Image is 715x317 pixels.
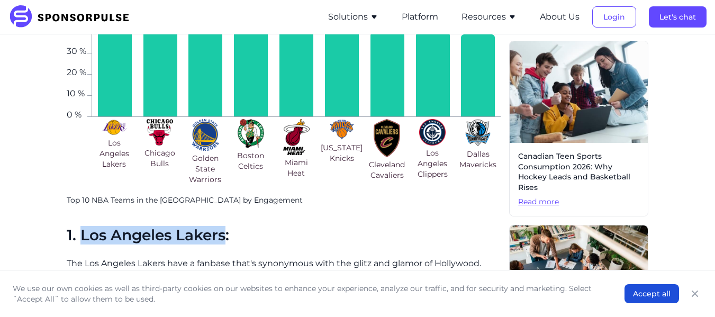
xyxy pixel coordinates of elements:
[540,12,580,22] a: About Us
[13,283,603,304] p: We use our own cookies as well as third-party cookies on our websites to enhance your experience,...
[625,284,679,303] button: Accept all
[67,89,87,96] span: 10 %
[366,159,408,180] span: Cleveland Cavaliers
[592,12,636,22] a: Login
[67,227,501,244] h2: 1. Los Angeles Lakers:
[510,41,648,143] img: Getty images courtesy of Unsplash
[230,150,271,171] span: Boston Celtics
[412,148,453,179] span: Los Angeles Clippers
[328,11,378,23] button: Solutions
[509,41,648,216] a: Canadian Teen Sports Consumption 2026: Why Hockey Leads and Basketball RisesRead more
[402,11,438,23] button: Platform
[662,266,715,317] iframe: Chat Widget
[185,153,226,185] span: Golden State Warriors
[402,12,438,22] a: Platform
[67,47,87,53] span: 30 %
[139,148,180,169] span: Chicago Bulls
[518,197,639,207] span: Read more
[67,195,501,206] p: Top 10 NBA Teams in the [GEOGRAPHIC_DATA] by Engagement
[461,11,517,23] button: Resources
[276,157,317,178] span: Miami Heat
[67,68,87,75] span: 20 %
[457,149,499,170] span: Dallas Mavericks
[321,142,363,164] span: [US_STATE] Knicks
[649,6,707,28] button: Let's chat
[592,6,636,28] button: Login
[540,11,580,23] button: About Us
[518,151,639,193] span: Canadian Teen Sports Consumption 2026: Why Hockey Leads and Basketball Rises
[67,111,87,117] span: 0 %
[94,138,135,169] span: Los Angeles Lakers
[649,12,707,22] a: Let's chat
[8,5,137,29] img: SponsorPulse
